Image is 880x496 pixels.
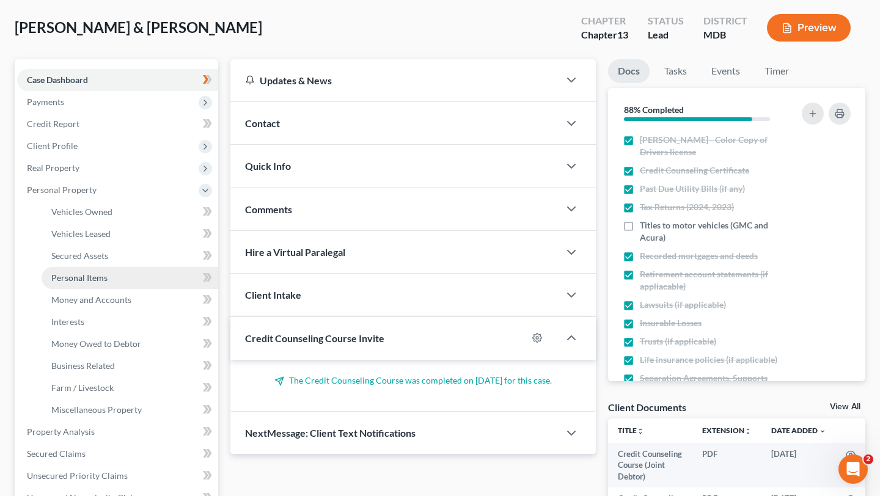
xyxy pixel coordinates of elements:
[617,29,628,40] span: 13
[640,335,716,348] span: Trusts (if applicable)
[42,289,218,311] a: Money and Accounts
[17,443,218,465] a: Secured Claims
[17,421,218,443] a: Property Analysis
[581,28,628,42] div: Chapter
[27,184,97,195] span: Personal Property
[51,250,108,261] span: Secured Assets
[42,245,218,267] a: Secured Assets
[15,18,262,36] span: [PERSON_NAME] & [PERSON_NAME]
[27,75,88,85] span: Case Dashboard
[245,160,291,172] span: Quick Info
[640,354,777,366] span: Life insurance policies (if applicable)
[581,14,628,28] div: Chapter
[42,311,218,333] a: Interests
[755,59,799,83] a: Timer
[640,299,726,311] span: Lawsuits (if applicable)
[761,443,836,487] td: [DATE]
[42,399,218,421] a: Miscellaneous Property
[245,203,292,215] span: Comments
[51,360,115,371] span: Business Related
[51,382,114,393] span: Farm / Livestock
[27,97,64,107] span: Payments
[637,428,644,435] i: unfold_more
[618,426,644,435] a: Titleunfold_more
[640,201,734,213] span: Tax Returns (2024, 2023)
[703,14,747,28] div: District
[42,201,218,223] a: Vehicles Owned
[771,426,826,435] a: Date Added expand_more
[640,317,702,329] span: Insurable Losses
[640,268,791,293] span: Retirement account statements (if appliacable)
[838,454,868,484] iframe: Intercom live chat
[640,372,791,409] span: Separation Agreements, Supports Orders or Decrees of Divorce (if applicable)
[624,104,684,115] strong: 88% Completed
[640,250,758,262] span: Recorded mortgages and deeds
[27,448,86,459] span: Secured Claims
[640,164,749,177] span: Credit Counseling Certificate
[640,134,791,158] span: [PERSON_NAME] - Color Copy of Drivers license
[27,426,95,437] span: Property Analysis
[51,206,112,217] span: Vehicles Owned
[648,28,684,42] div: Lead
[51,272,108,283] span: Personal Items
[864,454,873,464] span: 2
[608,401,686,414] div: Client Documents
[692,443,761,487] td: PDF
[819,428,826,435] i: expand_more
[830,403,860,411] a: View All
[42,223,218,245] a: Vehicles Leased
[27,470,128,481] span: Unsecured Priority Claims
[245,427,416,439] span: NextMessage: Client Text Notifications
[608,59,650,83] a: Docs
[27,140,78,151] span: Client Profile
[640,219,791,244] span: Titles to motor vehicles (GMC and Acura)
[51,228,111,239] span: Vehicles Leased
[640,183,745,195] span: Past Due Utility Bills (if any)
[42,377,218,399] a: Farm / Livestock
[702,426,752,435] a: Extensionunfold_more
[17,113,218,135] a: Credit Report
[767,14,851,42] button: Preview
[654,59,697,83] a: Tasks
[17,69,218,91] a: Case Dashboard
[245,289,301,301] span: Client Intake
[702,59,750,83] a: Events
[245,246,345,258] span: Hire a Virtual Paralegal
[648,14,684,28] div: Status
[42,355,218,377] a: Business Related
[245,74,544,87] div: Updates & News
[245,374,581,387] p: The Credit Counseling Course was completed on [DATE] for this case.
[608,443,692,487] td: Credit Counseling Course (Joint Debtor)
[17,465,218,487] a: Unsecured Priority Claims
[51,316,84,327] span: Interests
[51,404,142,415] span: Miscellaneous Property
[27,119,79,129] span: Credit Report
[42,267,218,289] a: Personal Items
[27,162,79,173] span: Real Property
[245,332,384,344] span: Credit Counseling Course Invite
[51,294,131,305] span: Money and Accounts
[42,333,218,355] a: Money Owed to Debtor
[744,428,752,435] i: unfold_more
[703,28,747,42] div: MDB
[245,117,280,129] span: Contact
[51,338,141,349] span: Money Owed to Debtor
